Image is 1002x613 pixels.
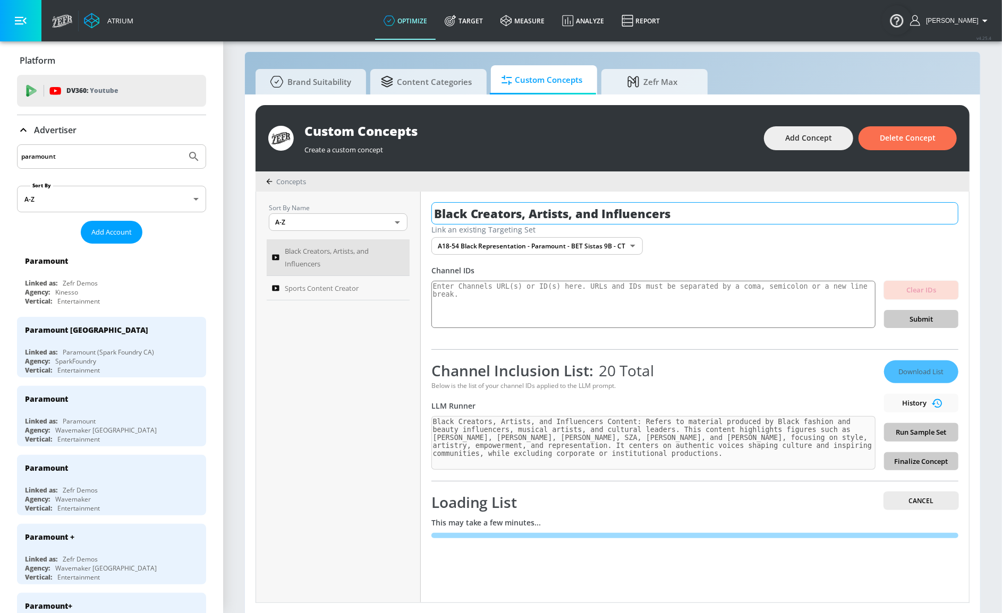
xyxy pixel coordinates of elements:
[57,366,100,375] div: Entertainment
[25,279,57,288] div: Linked as:
[431,225,958,235] div: Link an existing Targeting Set
[269,202,407,213] p: Sort By Name
[285,245,390,270] span: Black Creators, Artists, and Influencers
[976,35,991,41] span: v 4.25.4
[893,495,950,506] span: Cancel
[431,416,876,470] textarea: Black Creators, Artists, and Influencers Content: Refers to material produced by Black fashion an...
[17,46,206,75] div: Platform
[431,517,958,528] div: This may take a few minutes...
[17,317,206,377] div: Paramount [GEOGRAPHIC_DATA]Linked as:Paramount (Spark Foundry CA)Agency:SparkFoundryVertical:Ente...
[90,85,118,96] p: Youtube
[910,14,991,27] button: [PERSON_NAME]
[25,288,50,297] div: Agency:
[25,504,52,513] div: Vertical:
[25,555,57,564] div: Linked as:
[57,504,100,513] div: Entertainment
[431,492,517,512] span: Loading List
[17,75,206,107] div: DV360: Youtube
[81,221,142,244] button: Add Account
[764,126,853,150] button: Add Concept
[893,284,950,296] span: Clear IDs
[17,386,206,446] div: ParamountLinked as:ParamountAgency:Wavemaker [GEOGRAPHIC_DATA]Vertical:Entertainment
[25,573,52,582] div: Vertical:
[304,122,753,140] div: Custom Concepts
[25,435,52,444] div: Vertical:
[55,288,78,297] div: Kinesso
[55,357,96,366] div: SparkFoundry
[66,85,118,97] p: DV360:
[25,366,52,375] div: Vertical:
[276,177,306,186] span: Concepts
[57,297,100,306] div: Entertainment
[785,132,832,145] span: Add Concept
[25,426,50,435] div: Agency:
[55,426,157,435] div: Wavemaker [GEOGRAPHIC_DATA]
[182,145,206,168] button: Submit Search
[612,69,693,94] span: Zefr Max
[922,17,979,24] span: login as: justin.nim@zefr.com
[554,2,613,40] a: Analyze
[63,348,154,357] div: Paramount (Spark Foundry CA)
[594,360,655,381] span: 20 Total
[63,555,98,564] div: Zefr Demos
[63,417,96,426] div: Paramount
[882,5,912,35] button: Open Resource Center
[431,381,876,390] div: Below is the list of your channel IDs applied to the LLM prompt.
[25,463,68,473] div: Paramount
[57,435,100,444] div: Entertainment
[25,532,74,542] div: Paramount +
[431,237,643,255] div: A18-54 Black Representation - Paramount - BET Sistas 9B - CT
[30,182,53,189] label: Sort By
[17,248,206,308] div: ParamountLinked as:Zefr DemosAgency:KinessoVertical:Entertainment
[880,132,936,145] span: Delete Concept
[613,2,669,40] a: Report
[267,239,410,276] a: Black Creators, Artists, and Influencers
[431,265,958,275] div: Channel IDs
[91,226,132,238] span: Add Account
[381,69,472,94] span: Content Categories
[884,281,958,299] button: Clear IDs
[20,55,55,66] p: Platform
[266,177,306,186] div: Concepts
[25,348,57,357] div: Linked as:
[25,297,52,306] div: Vertical:
[267,276,410,300] a: Sports Content Creator
[25,394,68,404] div: Paramount
[17,455,206,515] div: ParamountLinked as:Zefr DemosAgency:WavemakerVertical:Entertainment
[492,2,554,40] a: measure
[502,67,582,93] span: Custom Concepts
[859,126,957,150] button: Delete Concept
[25,256,68,266] div: Paramount
[63,279,98,288] div: Zefr Demos
[25,564,50,573] div: Agency:
[436,2,492,40] a: Target
[304,140,753,154] div: Create a custom concept
[375,2,436,40] a: optimize
[17,524,206,584] div: Paramount +Linked as:Zefr DemosAgency:Wavemaker [GEOGRAPHIC_DATA]Vertical:Entertainment
[25,495,50,504] div: Agency:
[431,401,876,411] div: LLM Runner
[34,124,77,136] p: Advertiser
[63,486,98,495] div: Zefr Demos
[25,486,57,495] div: Linked as:
[285,282,359,295] span: Sports Content Creator
[25,357,50,366] div: Agency:
[21,150,182,163] input: Search by name
[55,495,91,504] div: Wavemaker
[55,564,157,573] div: Wavemaker [GEOGRAPHIC_DATA]
[84,13,133,29] a: Atrium
[17,186,206,212] div: A-Z
[57,573,100,582] div: Entertainment
[25,601,72,611] div: Paramount+
[431,360,876,381] div: Channel Inclusion List:
[269,213,407,231] div: A-Z
[17,115,206,145] div: Advertiser
[103,16,133,25] div: Atrium
[25,325,148,335] div: Paramount [GEOGRAPHIC_DATA]
[884,492,958,510] button: Cancel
